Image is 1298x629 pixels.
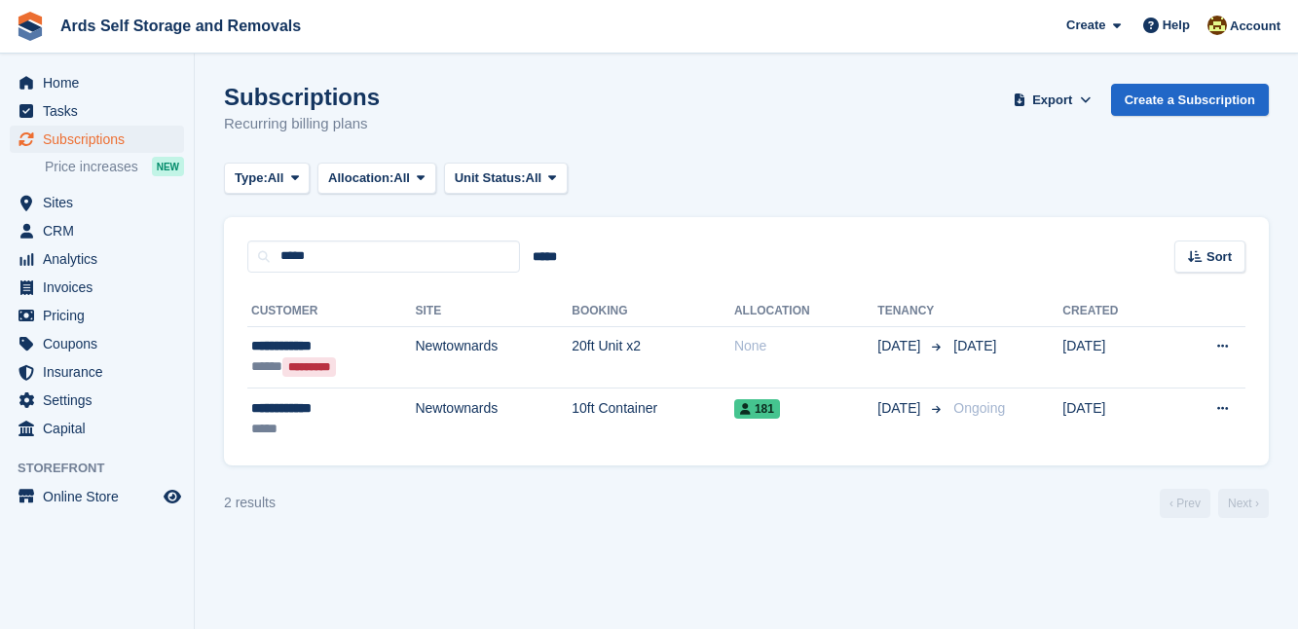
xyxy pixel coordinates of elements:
[1207,16,1227,35] img: Mark McFerran
[10,358,184,386] a: menu
[43,415,160,442] span: Capital
[10,302,184,329] a: menu
[734,296,877,327] th: Allocation
[526,168,542,188] span: All
[43,189,160,216] span: Sites
[877,336,924,356] span: [DATE]
[235,168,268,188] span: Type:
[43,69,160,96] span: Home
[1062,326,1168,388] td: [DATE]
[247,296,415,327] th: Customer
[53,10,309,42] a: Ards Self Storage and Removals
[572,388,734,450] td: 10ft Container
[1062,388,1168,450] td: [DATE]
[43,245,160,273] span: Analytics
[10,97,184,125] a: menu
[1032,91,1072,110] span: Export
[415,326,572,388] td: Newtownards
[734,399,780,419] span: 181
[43,97,160,125] span: Tasks
[43,483,160,510] span: Online Store
[877,296,946,327] th: Tenancy
[224,113,380,135] p: Recurring billing plans
[393,168,410,188] span: All
[10,126,184,153] a: menu
[1230,17,1280,36] span: Account
[10,245,184,273] a: menu
[45,156,184,177] a: Price increases NEW
[43,387,160,414] span: Settings
[10,415,184,442] a: menu
[572,296,734,327] th: Booking
[43,330,160,357] span: Coupons
[1156,489,1273,518] nav: Page
[444,163,568,195] button: Unit Status: All
[1010,84,1095,116] button: Export
[43,126,160,153] span: Subscriptions
[43,302,160,329] span: Pricing
[152,157,184,176] div: NEW
[1206,247,1232,267] span: Sort
[953,400,1005,416] span: Ongoing
[10,274,184,301] a: menu
[953,338,996,353] span: [DATE]
[43,358,160,386] span: Insurance
[45,158,138,176] span: Price increases
[572,326,734,388] td: 20ft Unit x2
[1163,16,1190,35] span: Help
[10,69,184,96] a: menu
[455,168,526,188] span: Unit Status:
[10,387,184,414] a: menu
[415,388,572,450] td: Newtownards
[10,483,184,510] a: menu
[877,398,924,419] span: [DATE]
[1062,296,1168,327] th: Created
[1111,84,1269,116] a: Create a Subscription
[10,217,184,244] a: menu
[224,493,276,513] div: 2 results
[328,168,393,188] span: Allocation:
[317,163,436,195] button: Allocation: All
[16,12,45,41] img: stora-icon-8386f47178a22dfd0bd8f6a31ec36ba5ce8667c1dd55bd0f319d3a0aa187defe.svg
[10,330,184,357] a: menu
[18,459,194,478] span: Storefront
[10,189,184,216] a: menu
[1160,489,1210,518] a: Previous
[1218,489,1269,518] a: Next
[43,217,160,244] span: CRM
[161,485,184,508] a: Preview store
[734,336,877,356] div: None
[43,274,160,301] span: Invoices
[1066,16,1105,35] span: Create
[224,163,310,195] button: Type: All
[224,84,380,110] h1: Subscriptions
[415,296,572,327] th: Site
[268,168,284,188] span: All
